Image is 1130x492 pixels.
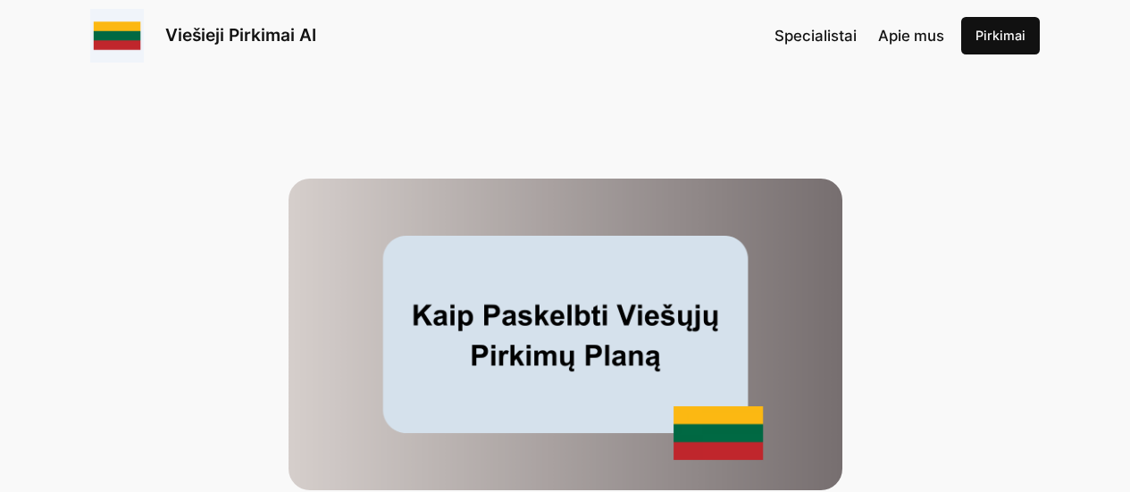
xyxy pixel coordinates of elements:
a: Viešieji Pirkimai AI [165,24,316,46]
nav: Navigation [774,24,944,47]
a: Apie mus [878,24,944,47]
span: Specialistai [774,27,857,45]
img: Viešieji pirkimai logo [90,9,144,63]
a: Pirkimai [961,17,1040,54]
a: Specialistai [774,24,857,47]
span: Apie mus [878,27,944,45]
